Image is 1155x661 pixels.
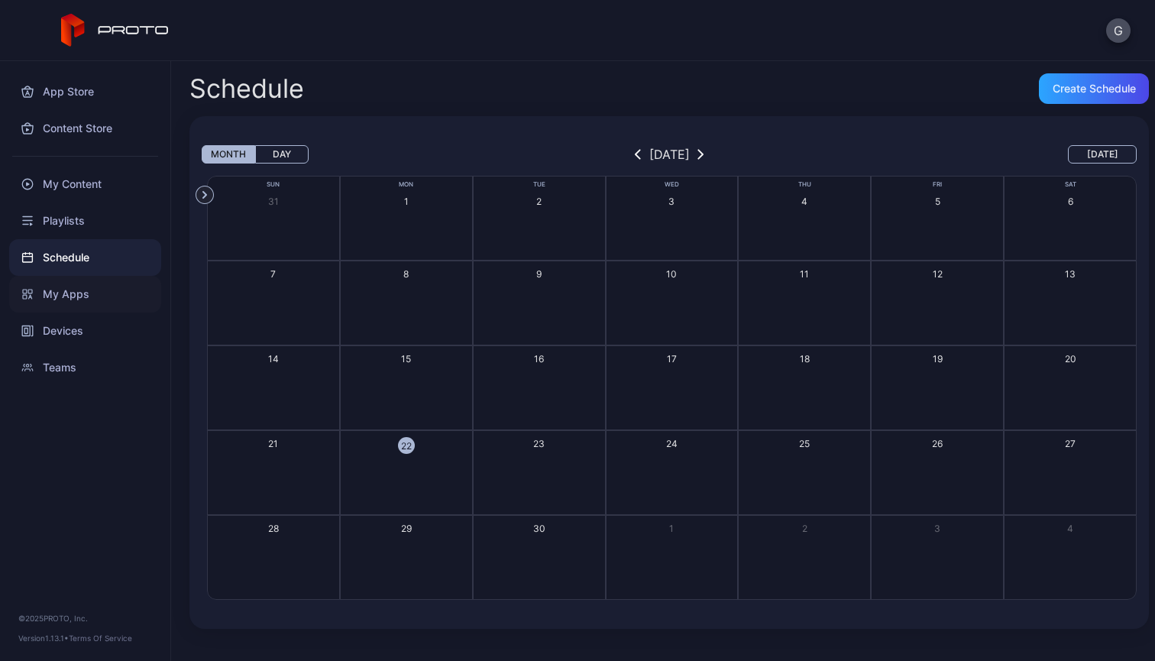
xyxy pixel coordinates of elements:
div: 26 [932,437,943,450]
button: 7 [207,261,340,345]
div: 28 [268,522,279,535]
button: 12 [871,261,1004,345]
button: 1 [340,176,473,261]
a: App Store [9,73,161,110]
button: 6 [1004,176,1137,261]
div: 16 [534,352,544,365]
div: 7 [270,267,276,280]
button: 30 [473,515,606,600]
div: © 2025 PROTO, Inc. [18,612,152,624]
button: 25 [738,430,871,515]
button: 2 [738,515,871,600]
div: 21 [268,437,278,450]
button: 15 [340,345,473,430]
button: 28 [207,515,340,600]
div: Tue [473,180,606,190]
div: 13 [1065,267,1076,280]
button: 8 [340,261,473,345]
div: [DATE] [649,145,690,164]
div: Thu [738,180,871,190]
div: 5 [935,195,940,208]
button: 14 [207,345,340,430]
button: [DATE] [1068,145,1137,164]
div: Create Schedule [1053,83,1136,95]
button: Day [255,145,309,164]
button: 27 [1004,430,1137,515]
button: 21 [207,430,340,515]
div: 20 [1065,352,1076,365]
div: 2 [802,522,807,535]
button: 31 [207,176,340,261]
a: Schedule [9,239,161,276]
div: 1 [404,195,409,208]
a: My Apps [9,276,161,313]
div: 10 [666,267,677,280]
div: 23 [533,437,545,450]
button: 3 [606,176,739,261]
button: 17 [606,345,739,430]
a: Teams [9,349,161,386]
div: 11 [800,267,809,280]
button: 2 [473,176,606,261]
div: 18 [800,352,810,365]
div: 29 [401,522,412,535]
a: Terms Of Service [69,633,132,643]
button: 4 [1004,515,1137,600]
button: 3 [871,515,1004,600]
a: Content Store [9,110,161,147]
button: 11 [738,261,871,345]
a: Devices [9,313,161,349]
button: Month [202,145,255,164]
div: 3 [668,195,675,208]
div: 4 [801,195,807,208]
button: 20 [1004,345,1137,430]
div: 25 [799,437,810,450]
a: Playlists [9,203,161,239]
button: 4 [738,176,871,261]
div: 1 [669,522,674,535]
button: 10 [606,261,739,345]
div: Sat [1004,180,1137,190]
div: 6 [1068,195,1073,208]
button: 22 [340,430,473,515]
div: 24 [666,437,678,450]
button: 1 [606,515,739,600]
div: Mon [340,180,473,190]
div: 27 [1065,437,1076,450]
div: 8 [403,267,409,280]
button: 13 [1004,261,1137,345]
a: My Content [9,166,161,203]
button: 29 [340,515,473,600]
button: 9 [473,261,606,345]
div: 17 [667,352,677,365]
div: 15 [401,352,411,365]
div: 9 [536,267,542,280]
h2: Schedule [189,75,304,102]
div: 2 [536,195,542,208]
div: 19 [933,352,943,365]
button: 18 [738,345,871,430]
div: Sun [207,180,340,190]
div: 22 [398,437,415,454]
button: Create Schedule [1039,73,1149,104]
div: 12 [933,267,943,280]
div: 4 [1067,522,1073,535]
button: G [1106,18,1131,43]
button: 24 [606,430,739,515]
div: Fri [871,180,1004,190]
button: 23 [473,430,606,515]
button: 5 [871,176,1004,261]
button: 19 [871,345,1004,430]
div: 31 [268,195,279,208]
span: Version 1.13.1 • [18,633,69,643]
button: 16 [473,345,606,430]
div: 3 [934,522,940,535]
